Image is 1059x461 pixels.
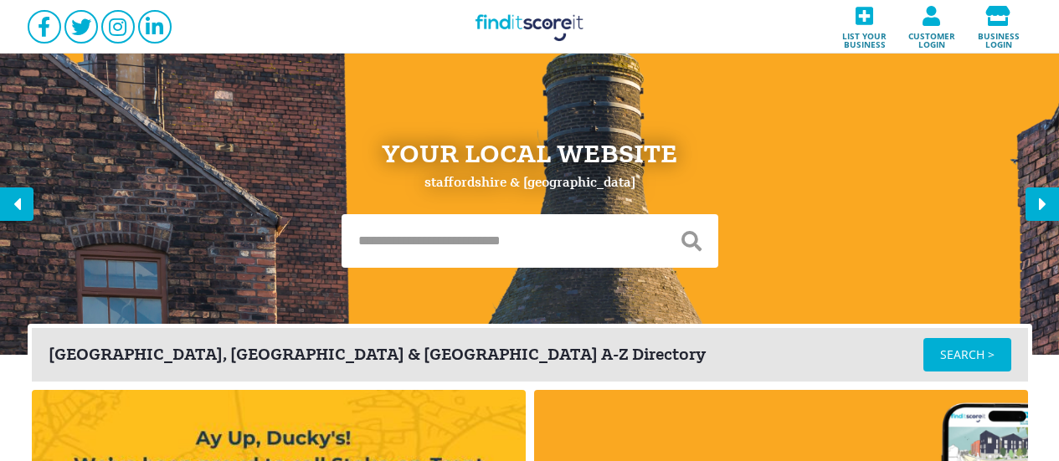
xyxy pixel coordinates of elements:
div: [GEOGRAPHIC_DATA], [GEOGRAPHIC_DATA] & [GEOGRAPHIC_DATA] A-Z Directory [49,346,923,363]
a: Customer login [898,1,965,54]
div: Your Local Website [382,141,677,167]
span: List your business [836,26,893,49]
a: SEARCH > [923,338,1011,371]
span: Business login [970,26,1027,49]
div: Staffordshire & [GEOGRAPHIC_DATA] [424,176,635,189]
a: List your business [831,1,898,54]
span: Customer login [903,26,960,49]
a: Business login [965,1,1032,54]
